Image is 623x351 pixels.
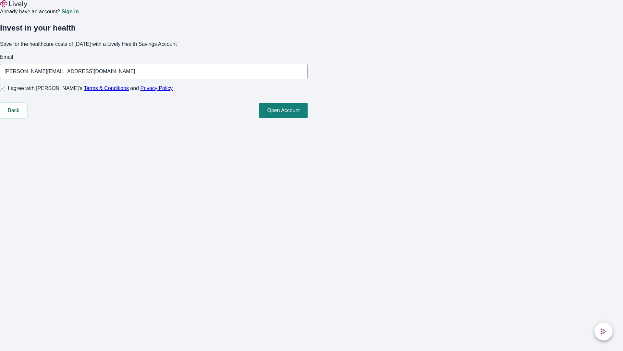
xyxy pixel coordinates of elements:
span: I agree with [PERSON_NAME]’s and [8,84,173,92]
a: Privacy Policy [140,85,173,91]
a: Sign in [61,9,79,14]
a: Terms & Conditions [84,85,129,91]
button: chat [594,322,613,341]
svg: Lively AI Assistant [600,328,607,335]
button: Open Account [259,103,308,118]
